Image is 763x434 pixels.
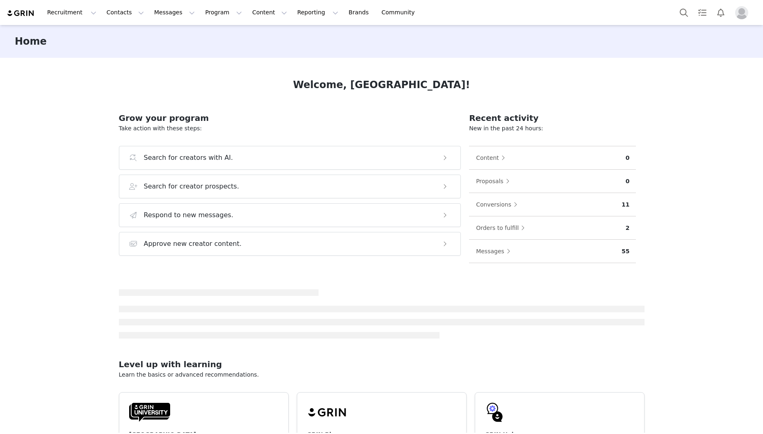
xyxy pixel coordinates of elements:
[476,245,515,258] button: Messages
[622,200,629,209] p: 11
[119,203,461,227] button: Respond to new messages.
[469,124,636,133] p: New in the past 24 hours:
[144,182,239,191] h3: Search for creator prospects.
[15,34,47,49] h3: Home
[293,77,470,92] h1: Welcome, [GEOGRAPHIC_DATA]!
[144,239,242,249] h3: Approve new creator content.
[485,402,505,422] img: GRIN-help-icon.svg
[675,3,693,22] button: Search
[693,3,711,22] a: Tasks
[476,151,509,164] button: Content
[735,6,748,19] img: placeholder-profile.jpg
[476,221,529,234] button: Orders to fulfill
[129,402,170,422] img: GRIN-University-Logo-Black.svg
[200,3,247,22] button: Program
[292,3,343,22] button: Reporting
[149,3,200,22] button: Messages
[626,224,630,232] p: 2
[119,112,461,124] h2: Grow your program
[626,154,630,162] p: 0
[119,232,461,256] button: Approve new creator content.
[712,3,730,22] button: Notifications
[144,153,233,163] h3: Search for creators with AI.
[469,112,636,124] h2: Recent activity
[730,6,756,19] button: Profile
[119,124,461,133] p: Take action with these steps:
[247,3,292,22] button: Content
[476,198,522,211] button: Conversions
[622,247,629,256] p: 55
[7,9,35,17] img: grin logo
[144,210,234,220] h3: Respond to new messages.
[119,175,461,198] button: Search for creator prospects.
[102,3,149,22] button: Contacts
[119,370,645,379] p: Learn the basics or advanced recommendations.
[42,3,101,22] button: Recruitment
[307,402,348,422] img: grin-logo-black.svg
[377,3,424,22] a: Community
[626,177,630,186] p: 0
[119,358,645,370] h2: Level up with learning
[344,3,376,22] a: Brands
[476,175,514,188] button: Proposals
[119,146,461,170] button: Search for creators with AI.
